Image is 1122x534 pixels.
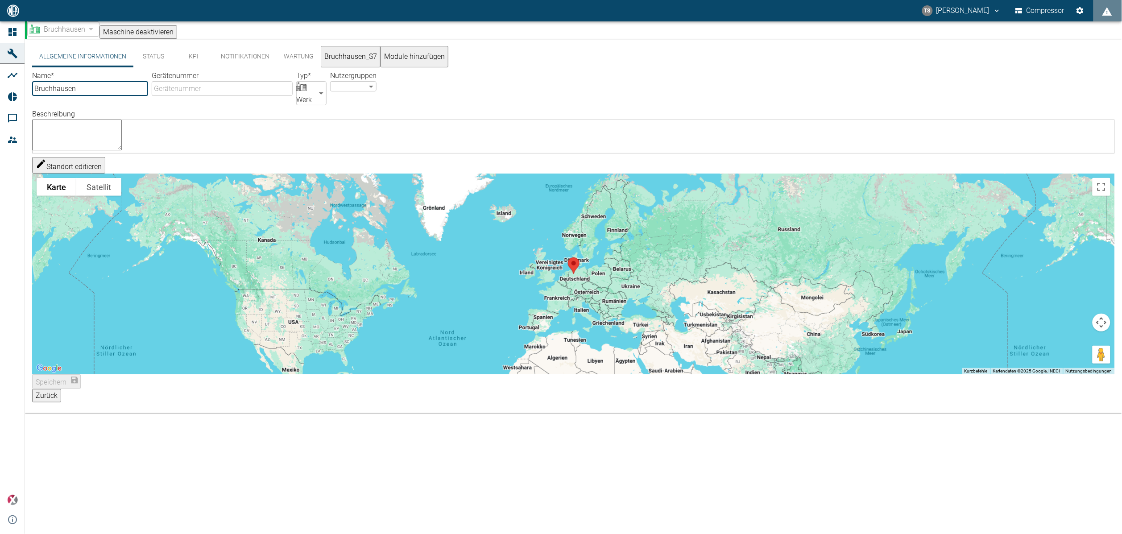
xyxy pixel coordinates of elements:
button: Wartung [277,46,321,67]
button: Standort editieren [32,157,105,174]
button: Allgemeine Informationen [32,46,133,67]
a: Bruchhausen [29,24,85,34]
label: Name * [32,71,54,80]
button: Notifikationen [214,46,277,67]
img: Xplore Logo [7,495,18,505]
label: Nutzergruppen [330,71,377,80]
button: Bruchhausen_S7 [321,46,381,67]
label: Gerätenummer [152,71,199,80]
div: TS [922,5,933,16]
button: Module hinzufügen [381,46,448,67]
label: Beschreibung [32,110,75,118]
button: Einstellungen [1072,3,1088,19]
button: Status [133,46,174,67]
button: KPI [174,46,214,67]
input: Name [32,81,148,96]
button: timo.streitbuerger@arcanum-energy.de [921,3,1002,19]
span: Bruchhausen [44,24,85,34]
label: Typ * [296,71,311,80]
button: Compressor [1014,3,1067,19]
button: Speichern [32,374,81,389]
input: Gerätenummer [152,81,293,96]
span: Werk [296,95,312,105]
img: logo [6,4,20,17]
button: Zurück [32,389,61,402]
button: Maschine deaktivieren [99,25,177,39]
